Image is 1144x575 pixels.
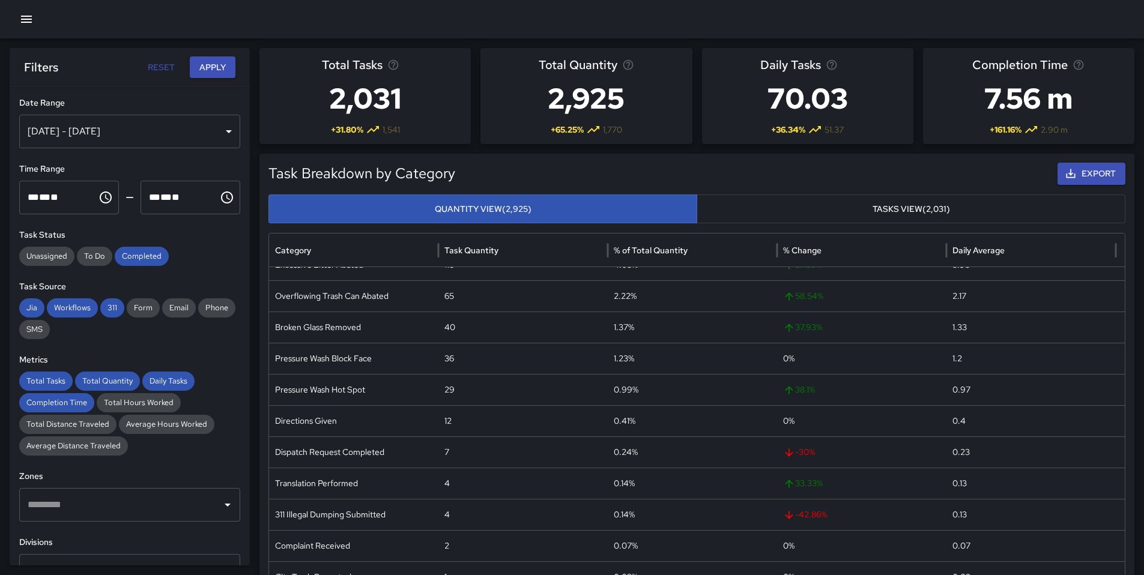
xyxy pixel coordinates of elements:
[946,436,1116,468] div: 0.23
[97,397,181,409] span: Total Hours Worked
[608,280,777,312] div: 2.22%
[946,343,1116,374] div: 1.2
[19,324,50,336] span: SMS
[783,245,822,256] div: % Change
[608,405,777,436] div: 0.41%
[19,97,240,110] h6: Date Range
[19,470,240,483] h6: Zones
[19,375,73,387] span: Total Tasks
[269,530,438,561] div: Complaint Received
[603,124,622,136] span: 1,770
[269,468,438,499] div: Translation Performed
[119,418,214,430] span: Average Hours Worked
[142,375,195,387] span: Daily Tasks
[444,245,498,256] div: Task Quantity
[47,298,98,318] div: Workflows
[19,115,240,148] div: [DATE] - [DATE]
[19,397,94,409] span: Completion Time
[19,163,240,176] h6: Time Range
[1058,163,1125,185] button: Export
[19,280,240,294] h6: Task Source
[946,374,1116,405] div: 0.97
[268,164,910,183] h5: Task Breakdown by Category
[119,415,214,434] div: Average Hours Worked
[760,55,821,74] span: Daily Tasks
[990,124,1021,136] span: + 161.16 %
[946,499,1116,530] div: 0.13
[783,281,940,312] span: 58.54 %
[825,124,844,136] span: 51.37
[149,193,160,202] span: Hours
[142,56,180,79] button: Reset
[19,302,44,314] span: Jia
[783,468,940,499] span: 33.33 %
[269,374,438,405] div: Pressure Wash Hot Spot
[19,436,128,456] div: Average Distance Traveled
[198,298,235,318] div: Phone
[608,374,777,405] div: 0.99%
[438,468,608,499] div: 4
[269,280,438,312] div: Overflowing Trash Can Abated
[972,55,1068,74] span: Completion Time
[190,56,235,79] button: Apply
[783,540,794,551] span: 0 %
[783,437,940,468] span: -30 %
[100,298,124,318] div: 311
[77,250,112,262] span: To Do
[952,245,1005,256] div: Daily Average
[551,124,584,136] span: + 65.25 %
[608,530,777,561] div: 0.07%
[269,343,438,374] div: Pressure Wash Block Face
[19,372,73,391] div: Total Tasks
[19,536,240,549] h6: Divisions
[608,343,777,374] div: 1.23%
[783,312,940,343] span: 37.93 %
[608,312,777,343] div: 1.37%
[100,302,124,314] span: 311
[19,250,74,262] span: Unassigned
[946,530,1116,561] div: 0.07
[127,302,160,314] span: Form
[771,124,805,136] span: + 36.34 %
[826,59,838,71] svg: Average number of tasks per day in the selected period, compared to the previous period.
[39,193,50,202] span: Minutes
[269,405,438,436] div: Directions Given
[97,393,181,412] div: Total Hours Worked
[438,530,608,561] div: 2
[19,320,50,339] div: SMS
[19,440,128,452] span: Average Distance Traveled
[322,74,408,122] h3: 2,031
[162,298,196,318] div: Email
[331,124,363,136] span: + 31.80 %
[19,229,240,242] h6: Task Status
[19,354,240,367] h6: Metrics
[50,193,58,202] span: Meridiem
[438,280,608,312] div: 65
[1041,124,1068,136] span: 2.90 m
[269,436,438,468] div: Dispatch Request Completed
[438,405,608,436] div: 12
[539,55,617,74] span: Total Quantity
[383,124,400,136] span: 1,541
[269,312,438,343] div: Broken Glass Removed
[162,302,196,314] span: Email
[438,374,608,405] div: 29
[172,193,180,202] span: Meridiem
[19,418,117,430] span: Total Distance Traveled
[19,247,74,266] div: Unassigned
[268,194,697,224] button: Quantity View(2,925)
[438,436,608,468] div: 7
[387,59,399,71] svg: Total number of tasks in the selected period, compared to the previous period.
[75,372,140,391] div: Total Quantity
[614,245,688,256] div: % of Total Quantity
[783,499,940,530] span: -42.86 %
[608,499,777,530] div: 0.14%
[972,74,1085,122] h3: 7.56 m
[697,194,1125,224] button: Tasks View(2,031)
[115,250,169,262] span: Completed
[28,193,39,202] span: Hours
[127,298,160,318] div: Form
[75,375,140,387] span: Total Quantity
[783,375,940,405] span: 38.1 %
[608,436,777,468] div: 0.24%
